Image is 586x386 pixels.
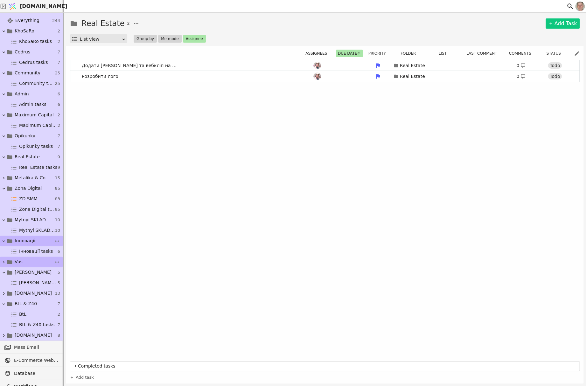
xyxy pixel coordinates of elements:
div: Status [540,50,571,57]
span: 7 [58,49,60,55]
span: 25 [55,80,60,87]
span: Mytnyi SKLAD tasks [19,227,55,234]
h1: Real Estate [81,18,124,29]
span: Completed tasks [78,363,577,369]
span: BtL & Z40 tasks [19,321,54,328]
span: 2 [58,122,60,129]
button: Folder [399,50,422,57]
span: 25 [55,70,60,76]
span: 7 [58,322,60,328]
span: 2 [58,28,60,34]
img: Хр [313,62,321,69]
span: Maximum Capital tasks [19,122,58,129]
span: 15 [55,175,60,181]
span: 5 [58,280,60,286]
span: 95 [55,185,60,192]
button: Due date [336,50,363,57]
a: Database [1,368,61,378]
span: Maximum Capital [15,112,54,118]
span: 9 [58,154,60,160]
span: Admin tasks [19,101,46,108]
span: 6 [58,248,60,255]
button: Last comment [464,50,503,57]
span: 8 [58,332,60,339]
span: 2 [58,311,60,318]
span: 6 [58,91,60,97]
span: 83 [55,196,60,202]
span: 9 [58,164,60,171]
span: 7 [58,133,60,139]
a: Розробити логоХрReal Estate0 Todo [70,71,579,82]
span: Todo [550,62,560,69]
span: Real Estate [15,154,40,160]
div: Comments [507,50,537,57]
img: Хр [313,72,321,80]
span: [DOMAIN_NAME] [15,290,52,297]
div: Priority [366,50,392,57]
span: Інновації tasks [19,248,53,255]
button: Assignee [183,35,206,43]
a: Add task [70,374,94,381]
span: 2 [58,112,60,118]
span: Opikunky [15,133,35,139]
span: [DOMAIN_NAME] [20,3,67,10]
span: Cedrus [15,49,30,55]
span: Mytnyi SKLAD [15,217,46,223]
img: Logo [8,0,17,12]
span: Додати [PERSON_NAME] та вебкліп на сайт [79,61,181,70]
span: Розробити лого [79,72,121,81]
a: Mass Email [1,342,61,352]
div: Due date [335,50,364,57]
span: BtL [19,311,26,318]
div: Folder [394,50,426,57]
span: Real Estate tasks [19,164,57,171]
button: Priority [366,50,391,57]
button: Status [544,50,566,57]
span: Add task [76,374,94,381]
span: 7 [58,59,60,66]
span: Community [15,70,40,76]
span: 7 [58,301,60,307]
span: Everything [15,17,39,24]
button: Group by [134,35,157,43]
button: Assignees [303,50,333,57]
span: Zona Digital tasks [19,206,55,213]
p: Real Estate [400,73,425,80]
span: Community tasks [19,80,55,87]
span: Admin [15,91,29,97]
span: Інновації [15,238,35,244]
span: ZD SMM [19,196,38,202]
a: Add Task [546,18,580,29]
span: 7 [58,143,60,150]
span: 2 [127,20,129,27]
span: Zona Digital [15,185,42,192]
span: KhoSaRo tasks [19,38,52,45]
div: List [429,50,460,57]
div: 0 [516,62,526,69]
span: 10 [55,217,60,223]
span: [PERSON_NAME] [15,269,52,276]
span: Todo [550,73,560,79]
span: Vus [15,258,23,265]
span: Mass Email [14,344,58,351]
span: KhoSaRo [15,28,34,34]
span: BtL & Z40 [15,300,37,307]
span: 95 [55,206,60,213]
span: Metalika & Co [15,175,45,181]
span: E-Commerce Web Development at Zona Digital Agency [14,357,58,364]
span: [PERSON_NAME] tasks [19,279,58,286]
span: Database [14,370,58,377]
a: E-Commerce Web Development at Zona Digital Agency [1,355,61,365]
button: Me mode [158,35,182,43]
span: 244 [52,17,60,24]
button: List [436,50,452,57]
span: 10 [55,227,60,234]
span: 13 [55,290,60,297]
span: [DOMAIN_NAME] [15,332,52,339]
div: Last comment [463,50,504,57]
a: [DOMAIN_NAME] [6,0,64,12]
span: Opikunky tasks [19,143,53,150]
p: Real Estate [400,62,425,69]
img: 1560949290925-CROPPED-IMG_0201-2-.jpg [575,2,585,11]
